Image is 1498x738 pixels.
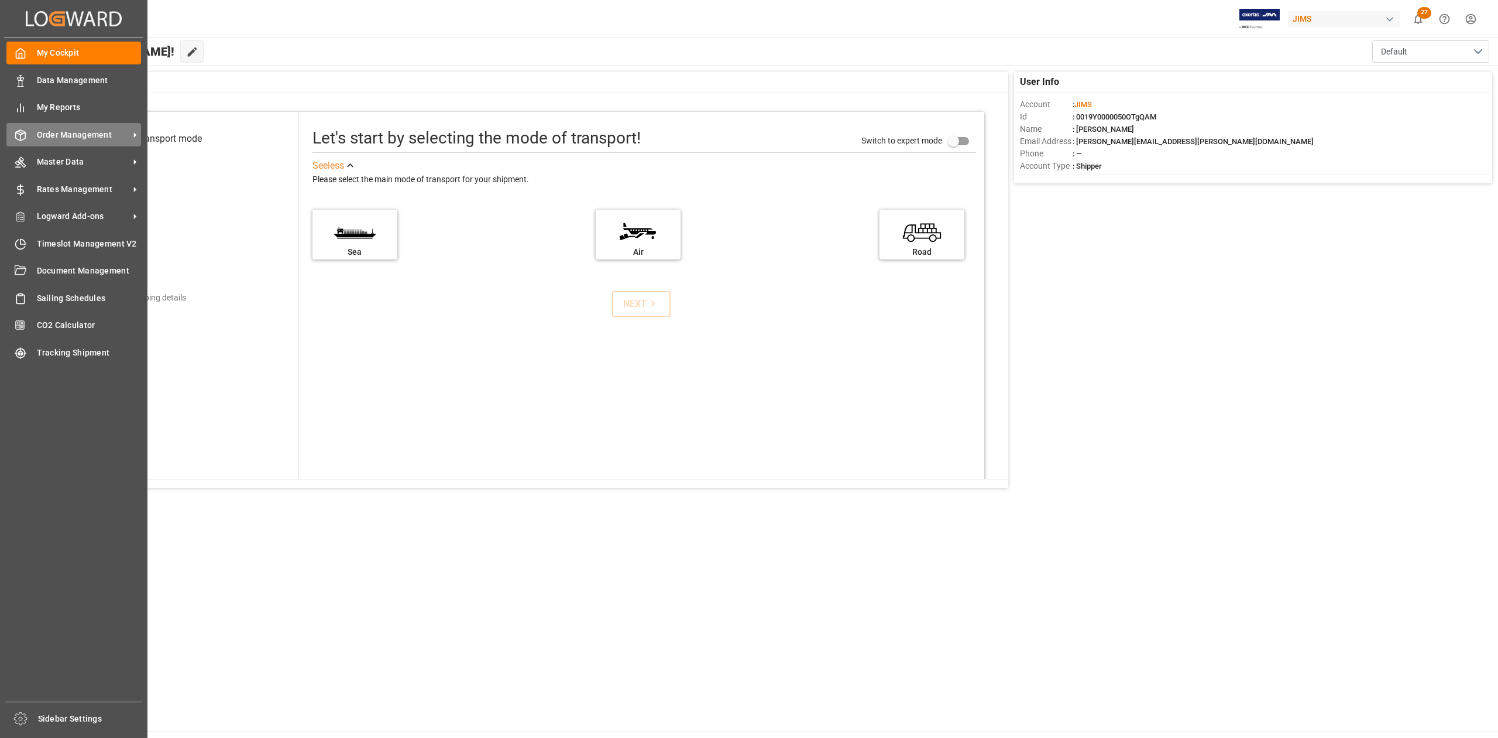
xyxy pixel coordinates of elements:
[1073,162,1102,170] span: : Shipper
[37,347,142,359] span: Tracking Shipment
[602,246,675,258] div: Air
[1073,125,1134,134] span: : [PERSON_NAME]
[6,341,141,364] a: Tracking Shipment
[6,232,141,255] a: Timeslot Management V2
[37,183,129,196] span: Rates Management
[1020,135,1073,148] span: Email Address
[6,96,141,119] a: My Reports
[1073,100,1092,109] span: :
[1372,40,1489,63] button: open menu
[37,129,129,141] span: Order Management
[1431,6,1458,32] button: Help Center
[1405,6,1431,32] button: show 27 new notifications
[312,159,344,173] div: See less
[312,126,641,151] div: Let's start by selecting the mode of transport!
[1073,137,1314,146] span: : [PERSON_NAME][EMAIL_ADDRESS][PERSON_NAME][DOMAIN_NAME]
[885,246,958,258] div: Road
[37,156,129,168] span: Master Data
[37,74,142,87] span: Data Management
[1288,8,1405,30] button: JIMS
[1239,9,1280,29] img: Exertis%20JAM%20-%20Email%20Logo.jpg_1722504956.jpg
[6,259,141,282] a: Document Management
[37,101,142,114] span: My Reports
[1417,7,1431,19] span: 27
[1020,75,1059,89] span: User Info
[1020,160,1073,172] span: Account Type
[37,47,142,59] span: My Cockpit
[37,319,142,332] span: CO2 Calculator
[1073,112,1156,121] span: : 0019Y0000050OTgQAM
[37,265,142,277] span: Document Management
[37,210,129,223] span: Logward Add-ons
[1074,100,1092,109] span: JIMS
[623,297,659,311] div: NEXT
[861,136,942,145] span: Switch to expert mode
[6,286,141,309] a: Sailing Schedules
[6,69,141,91] a: Data Management
[38,713,143,725] span: Sidebar Settings
[37,292,142,305] span: Sailing Schedules
[1381,46,1407,58] span: Default
[6,42,141,64] a: My Cockpit
[318,246,391,258] div: Sea
[312,173,976,187] div: Please select the main mode of transport for your shipment.
[1020,148,1073,160] span: Phone
[1020,111,1073,123] span: Id
[113,292,186,304] div: Add shipping details
[612,291,671,317] button: NEXT
[1020,98,1073,111] span: Account
[37,238,142,250] span: Timeslot Management V2
[1020,123,1073,135] span: Name
[1073,149,1082,158] span: : —
[1288,11,1400,28] div: JIMS
[6,314,141,337] a: CO2 Calculator
[111,132,202,146] div: Select transport mode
